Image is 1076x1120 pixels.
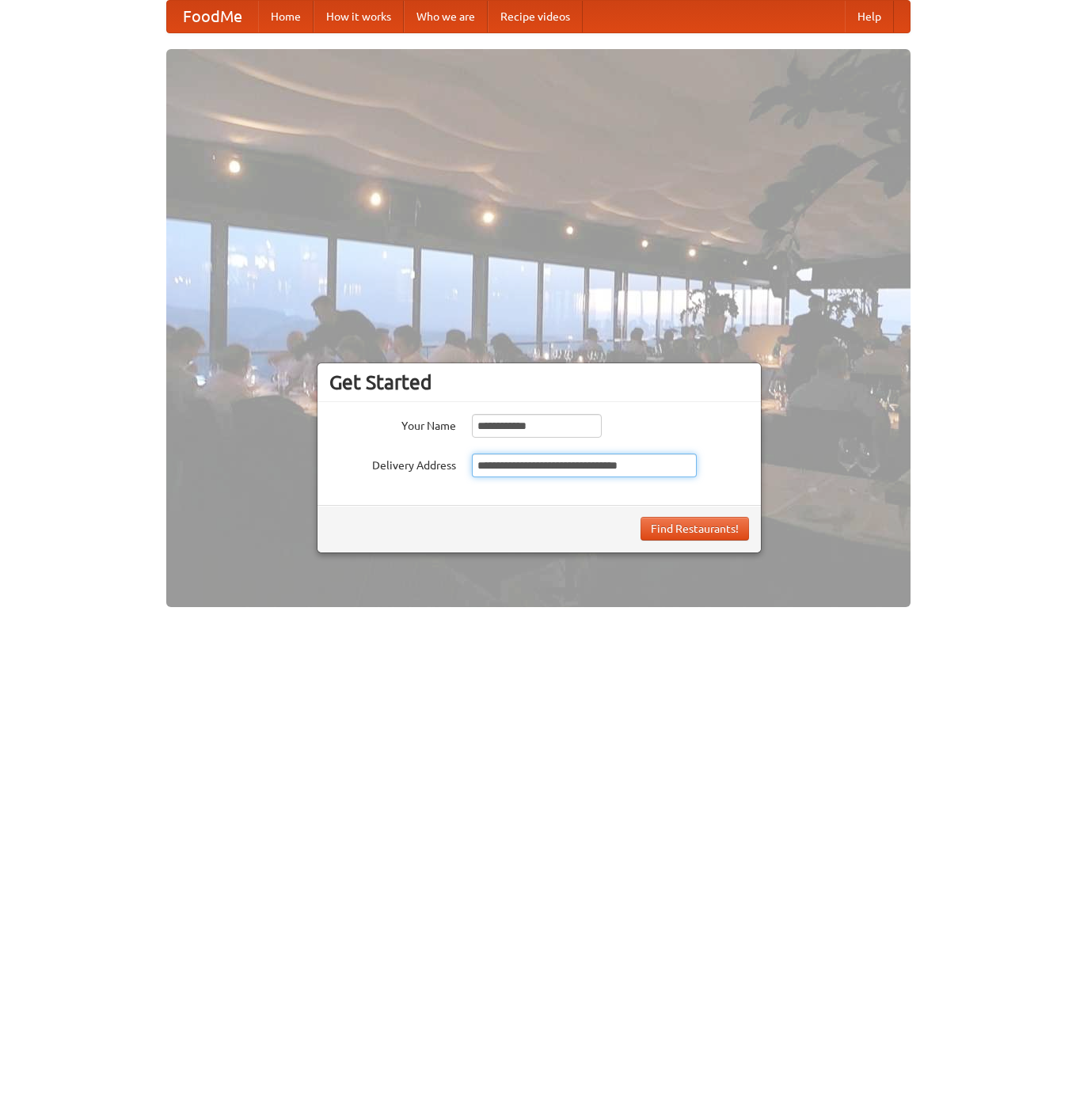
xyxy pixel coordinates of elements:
h3: Get Started [329,370,749,394]
a: Who we are [404,1,488,32]
a: Recipe videos [488,1,583,32]
label: Your Name [329,414,456,434]
a: Home [258,1,314,32]
a: Help [845,1,894,32]
button: Find Restaurants! [641,517,749,541]
a: How it works [314,1,404,32]
a: FoodMe [167,1,258,32]
label: Delivery Address [329,454,456,473]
